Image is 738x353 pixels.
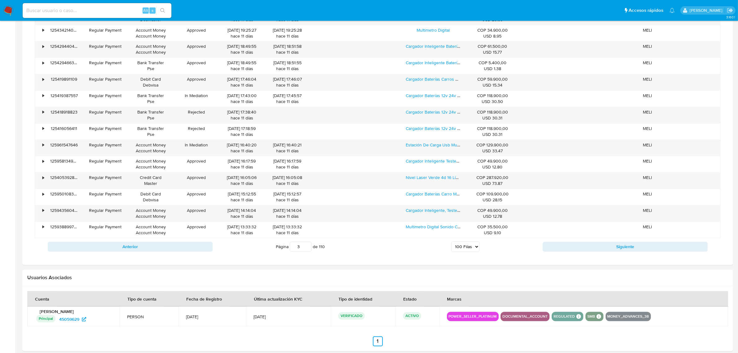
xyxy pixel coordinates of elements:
h2: Usuarios Asociados [27,275,728,281]
a: Notificaciones [670,8,675,13]
p: camila.baquero@mercadolibre.com.co [690,7,725,13]
button: search-icon [156,6,169,15]
span: Alt [143,7,148,13]
span: 3.160.1 [726,15,735,20]
input: Buscar usuario o caso... [23,7,171,15]
span: s [152,7,153,13]
a: Salir [727,7,733,14]
span: Accesos rápidos [629,7,663,14]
